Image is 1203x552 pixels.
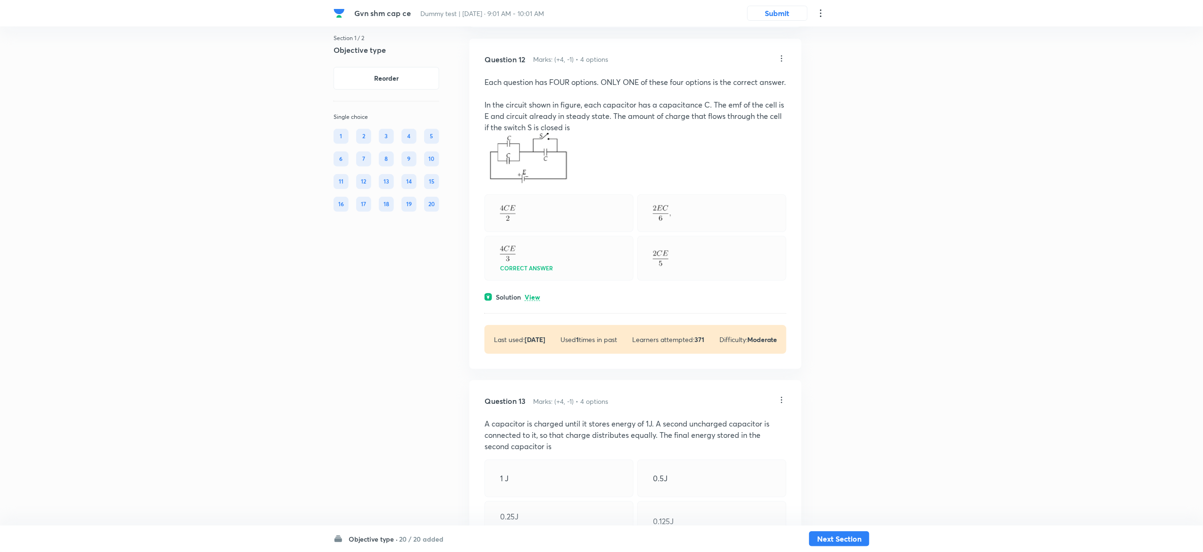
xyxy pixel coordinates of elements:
strong: 371 [694,335,704,344]
p: Used times in past [560,335,617,344]
div: 12 [356,174,371,189]
h6: Marks: (+4, -1) • 4 options [533,54,608,64]
div: 7 [356,151,371,167]
strong: Moderate [747,335,777,344]
div: 13 [379,174,394,189]
p: Difficulty: [719,335,777,344]
div: 11 [334,174,349,189]
p: 0.25J [500,511,518,522]
p: Last used: [494,335,545,344]
div: 6 [334,151,349,167]
p: Correct answer [500,265,553,271]
strong: 1 [576,335,579,344]
div: 15 [424,174,439,189]
p: Learners attempted: [632,335,704,344]
img: solution.svg [485,293,492,301]
div: 1 [334,129,349,144]
div: 16 [334,197,349,212]
div: 17 [356,197,371,212]
div: 2 [356,129,371,144]
h5: Objective type [334,44,439,56]
div: 8 [379,151,394,167]
span: Dummy test | [DATE] · 9:01 AM - 10:01 AM [420,9,544,18]
a: Company Logo [334,8,347,19]
h6: Objective type · [349,534,398,544]
p: A capacitor is charged until it stores energy of 1J. A second uncharged capacitor is connected to... [485,418,786,452]
div: 3 [379,129,394,144]
button: Submit [747,6,808,21]
p: 1 J [500,473,509,484]
img: \frac{2 E C}{6}, [653,205,671,221]
img: Company Logo [334,8,345,19]
img: \frac{4 C E}{2} [500,205,516,221]
h6: 20 / 20 added [399,534,443,544]
p: 0.5J [653,473,668,484]
div: 19 [401,197,417,212]
p: Each question has FOUR options. ONLY ONE of these four options is the correct answer. [485,76,786,88]
button: Reorder [334,67,439,90]
p: In the circuit shown in figure, each capacitor has a capacitance C. The emf of the cell is E and ... [485,99,786,133]
div: 14 [401,174,417,189]
div: 4 [401,129,417,144]
p: 0.125J [653,516,674,527]
div: 18 [379,197,394,212]
p: View [525,294,540,301]
div: 5 [424,129,439,144]
h6: Marks: (+4, -1) • 4 options [533,396,608,406]
img: 11-08-22-05:58:09-PM [485,133,569,184]
div: 9 [401,151,417,167]
button: Next Section [809,531,869,546]
img: \frac{4 C E}{3} [500,246,516,262]
span: Gvn shm cap ce [354,8,411,18]
div: 20 [424,197,439,212]
h5: Question 13 [485,395,526,407]
h5: Question 12 [485,54,526,65]
img: \frac{2 C E}{5} [653,251,668,267]
div: 10 [424,151,439,167]
p: Single choice [334,113,439,121]
strong: [DATE] [525,335,545,344]
p: Section 1 / 2 [334,34,439,42]
h6: Solution [496,292,521,302]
